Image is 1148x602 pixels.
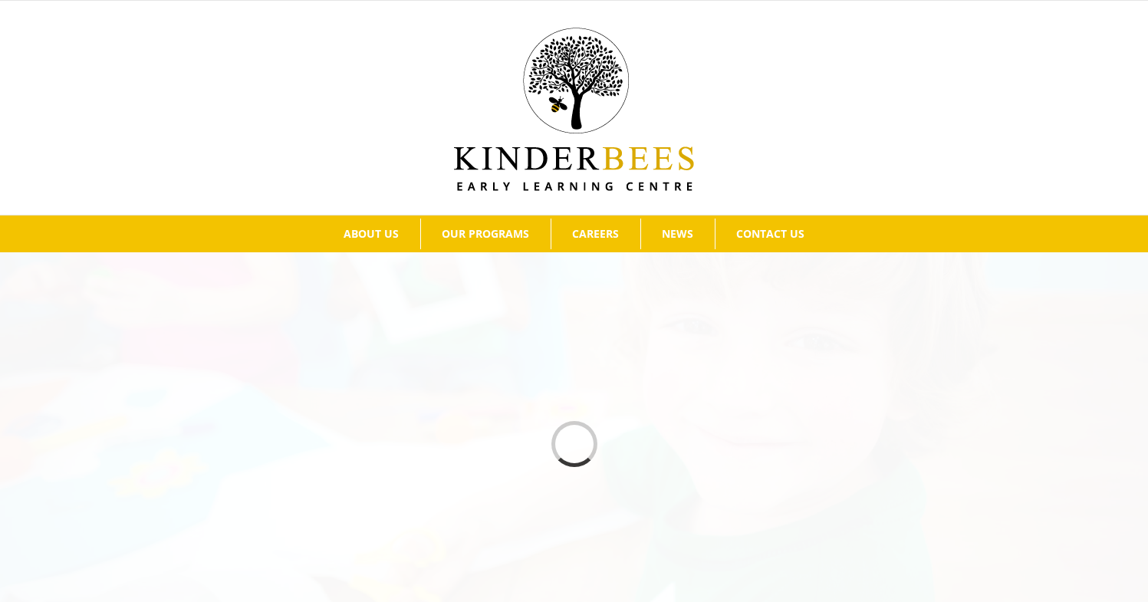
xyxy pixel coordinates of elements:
[572,229,619,239] span: CAREERS
[421,219,551,249] a: OUR PROGRAMS
[323,219,420,249] a: ABOUT US
[454,28,694,191] img: Kinder Bees Logo
[641,219,715,249] a: NEWS
[442,229,529,239] span: OUR PROGRAMS
[23,215,1125,252] nav: Main Menu
[736,229,804,239] span: CONTACT US
[662,229,693,239] span: NEWS
[715,219,826,249] a: CONTACT US
[551,219,640,249] a: CAREERS
[344,229,399,239] span: ABOUT US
